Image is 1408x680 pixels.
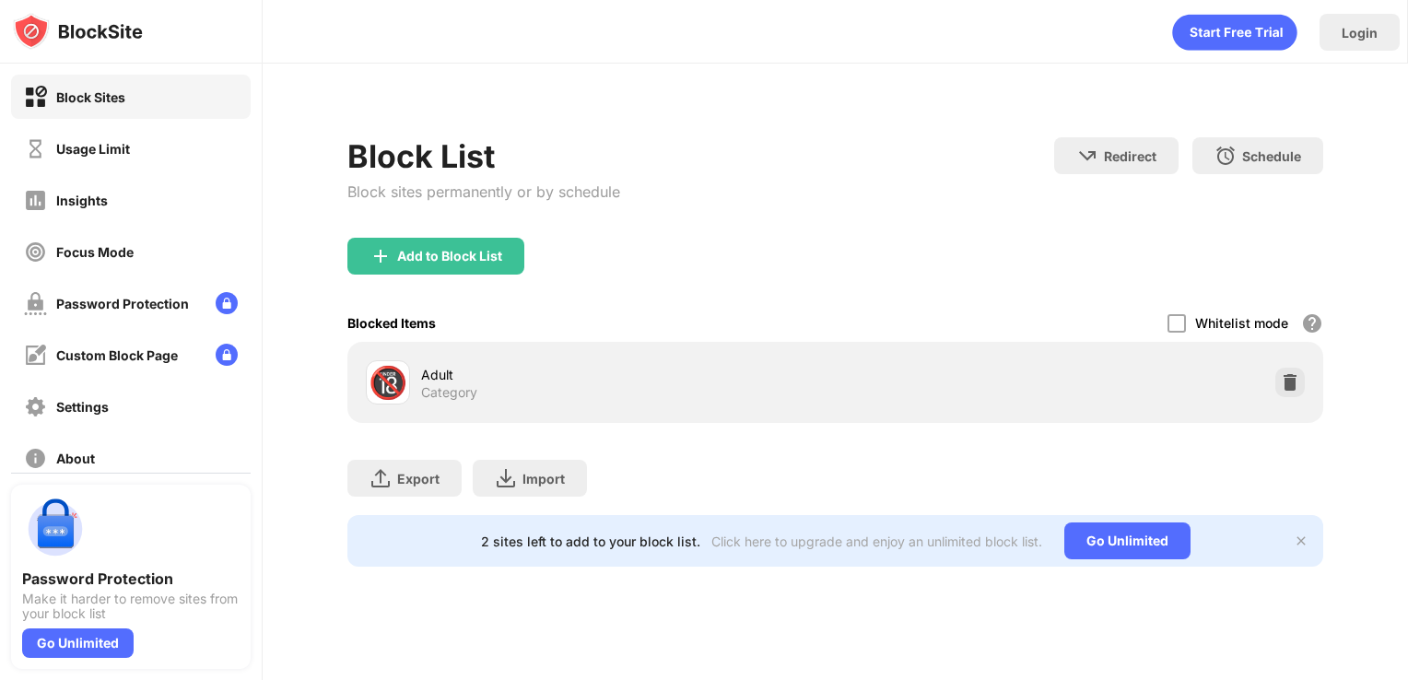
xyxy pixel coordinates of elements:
[347,182,620,201] div: Block sites permanently or by schedule
[56,296,189,311] div: Password Protection
[397,249,502,264] div: Add to Block List
[24,447,47,470] img: about-off.svg
[22,628,134,658] div: Go Unlimited
[56,193,108,208] div: Insights
[216,292,238,314] img: lock-menu.svg
[1064,522,1191,559] div: Go Unlimited
[347,315,436,331] div: Blocked Items
[24,395,47,418] img: settings-off.svg
[369,364,407,402] div: 🔞
[522,471,565,487] div: Import
[24,86,47,109] img: block-on.svg
[711,533,1042,549] div: Click here to upgrade and enjoy an unlimited block list.
[56,89,125,105] div: Block Sites
[216,344,238,366] img: lock-menu.svg
[56,451,95,466] div: About
[481,533,700,549] div: 2 sites left to add to your block list.
[24,344,47,367] img: customize-block-page-off.svg
[24,137,47,160] img: time-usage-off.svg
[1294,533,1308,548] img: x-button.svg
[397,471,440,487] div: Export
[13,13,143,50] img: logo-blocksite.svg
[22,496,88,562] img: push-password-protection.svg
[347,137,620,175] div: Block List
[1242,148,1301,164] div: Schedule
[56,244,134,260] div: Focus Mode
[1104,148,1156,164] div: Redirect
[56,399,109,415] div: Settings
[56,347,178,363] div: Custom Block Page
[24,292,47,315] img: password-protection-off.svg
[56,141,130,157] div: Usage Limit
[421,384,477,401] div: Category
[24,240,47,264] img: focus-off.svg
[1195,315,1288,331] div: Whitelist mode
[22,592,240,621] div: Make it harder to remove sites from your block list
[1172,14,1297,51] div: animation
[421,365,836,384] div: Adult
[22,569,240,588] div: Password Protection
[24,189,47,212] img: insights-off.svg
[1342,25,1378,41] div: Login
